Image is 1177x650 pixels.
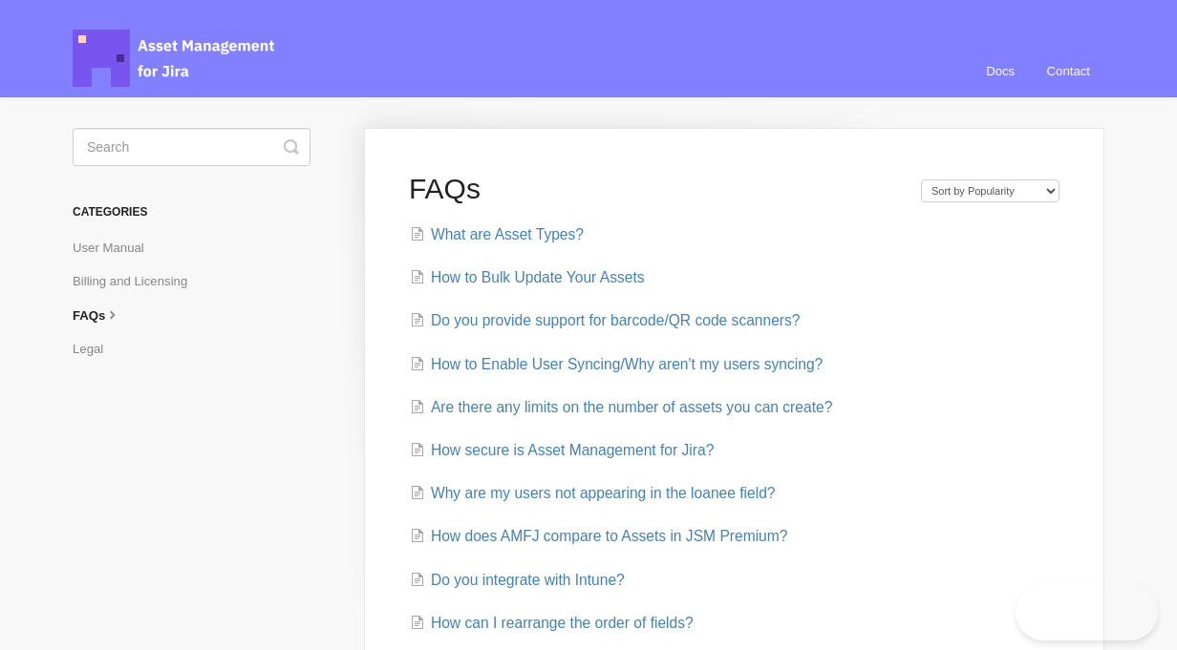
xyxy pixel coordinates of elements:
a: Contact [1033,46,1104,97]
input: Search [73,128,310,166]
span: Why are my users not appearing in the loanee field? [431,485,776,501]
span: How to Enable User Syncing/Why aren't my users syncing? [431,356,823,372]
span: What are Asset Types? [431,226,584,242]
span: How does AMFJ compare to Assets in JSM Premium? [431,528,788,544]
span: Are there any limits on the number of assets you can create? [431,399,832,415]
a: User Manual [73,233,159,263]
span: How can I rearrange the order of fields? [431,615,694,631]
a: Docs [972,46,1029,97]
span: Asset Management for Jira Docs [73,30,277,87]
a: How can I rearrange the order of fields? [410,615,694,631]
iframe: Toggle Customer Support [1016,583,1158,640]
a: Legal [73,334,118,365]
span: Do you provide support for barcode/QR code scanners? [431,312,801,328]
span: Do you integrate with Intune? [431,572,625,588]
h3: Categories [73,195,310,229]
a: Why are my users not appearing in the loanee field? [410,485,776,501]
span: How to Bulk Update Your Assets [431,269,645,285]
a: Do you integrate with Intune? [410,572,625,588]
a: How secure is Asset Management for Jira? [410,442,714,458]
a: How does AMFJ compare to Assets in JSM Premium? [410,528,788,544]
a: FAQs [73,300,137,331]
a: Billing and Licensing [73,266,202,297]
select: Page reloads on selection [921,179,1059,202]
a: What are Asset Types? [410,226,584,242]
a: How to Bulk Update Your Assets [410,269,645,285]
h1: FAQs [409,172,902,206]
a: How to Enable User Syncing/Why aren't my users syncing? [410,356,823,372]
a: Are there any limits on the number of assets you can create? [410,399,832,415]
span: How secure is Asset Management for Jira? [431,442,714,458]
a: Do you provide support for barcode/QR code scanners? [410,312,801,328]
